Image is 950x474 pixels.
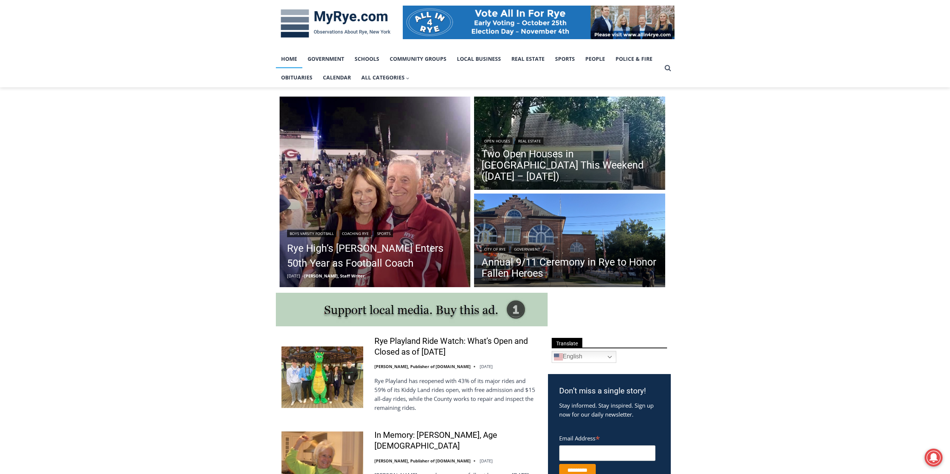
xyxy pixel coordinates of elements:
[482,244,658,253] div: |
[516,137,543,145] a: Real Estate
[403,6,675,39] img: All in for Rye
[287,273,300,279] time: [DATE]
[474,97,665,192] img: 134-136 Dearborn Avenue
[474,194,665,289] a: Read More Annual 9/11 Ceremony in Rye to Honor Fallen Heroes
[302,273,304,279] span: –
[374,230,393,237] a: Sports
[302,50,349,68] a: Government
[276,4,395,43] img: MyRye.com
[482,148,658,182] a: Two Open Houses in [GEOGRAPHIC_DATA] This Weekend ([DATE] – [DATE])
[374,376,538,412] p: Rye Playland has reopened with 43% of its major rides and 59% of its Kiddy Land rides open, with ...
[482,136,658,145] div: |
[280,97,471,288] img: (PHOTO: Garr and his wife Cathy on the field at Rye High School's Nugent Stadium.)
[276,50,302,68] a: Home
[554,352,563,361] img: en
[189,0,353,72] div: "[PERSON_NAME] and I covered the [DATE] Parade, which was a really eye opening experience as I ha...
[374,458,471,464] a: [PERSON_NAME], Publisher of [DOMAIN_NAME]
[276,50,661,87] nav: Primary Navigation
[506,50,550,68] a: Real Estate
[661,62,675,75] button: View Search Form
[276,68,318,87] a: Obituaries
[287,228,463,237] div: | |
[349,50,384,68] a: Schools
[77,47,110,89] div: "the precise, almost orchestrated movements of cutting and assembling sushi and [PERSON_NAME] mak...
[374,430,538,451] a: In Memory: [PERSON_NAME], Age [DEMOGRAPHIC_DATA]
[559,431,655,444] label: Email Address
[480,458,493,464] time: [DATE]
[550,50,580,68] a: Sports
[195,74,346,91] span: Intern @ [DOMAIN_NAME]
[552,338,582,348] span: Translate
[280,97,471,288] a: Read More Rye High’s Dino Garr Enters 50th Year as Football Coach
[480,364,493,369] time: [DATE]
[281,346,363,408] img: Rye Playland Ride Watch: What’s Open and Closed as of Thursday, September 4, 2025
[610,50,658,68] a: Police & Fire
[474,194,665,289] img: (PHOTO: The City of Rye 9-11 ceremony on Wednesday, September 11, 2024. It was the 23rd anniversa...
[339,230,371,237] a: Coaching Rye
[0,75,75,93] a: Open Tues. - Sun. [PHONE_NUMBER]
[304,273,365,279] a: [PERSON_NAME], Staff Writer
[482,137,513,145] a: Open Houses
[287,241,463,271] a: Rye High’s [PERSON_NAME] Enters 50th Year as Football Coach
[276,293,548,326] img: support local media, buy this ad
[559,401,660,419] p: Stay informed. Stay inspired. Sign up now for our daily newsletter.
[452,50,506,68] a: Local Business
[2,77,73,105] span: Open Tues. - Sun. [PHONE_NUMBER]
[318,68,356,87] a: Calendar
[374,336,538,357] a: Rye Playland Ride Watch: What’s Open and Closed as of [DATE]
[482,245,508,253] a: City of Rye
[552,351,616,363] a: English
[559,385,660,397] h3: Don’t miss a single story!
[180,72,362,93] a: Intern @ [DOMAIN_NAME]
[287,230,336,237] a: Boys Varsity Football
[384,50,452,68] a: Community Groups
[511,245,543,253] a: Government
[374,364,471,369] a: [PERSON_NAME], Publisher of [DOMAIN_NAME]
[474,97,665,192] a: Read More Two Open Houses in Rye This Weekend (September 6 – 7)
[580,50,610,68] a: People
[356,68,415,87] button: Child menu of All Categories
[482,257,658,279] a: Annual 9/11 Ceremony in Rye to Honor Fallen Heroes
